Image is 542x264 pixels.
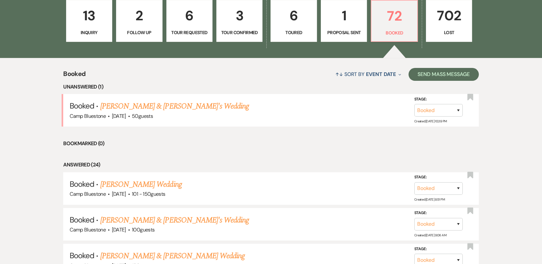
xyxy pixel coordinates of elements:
[112,226,126,233] span: [DATE]
[63,139,479,148] li: Bookmarked (0)
[430,29,468,36] p: Lost
[171,29,208,36] p: Tour Requested
[100,179,182,190] a: [PERSON_NAME] Wedding
[63,161,479,169] li: Answered (24)
[325,29,363,36] p: Proposal Sent
[414,174,463,181] label: Stage:
[275,29,312,36] p: Toured
[70,191,106,197] span: Camp Bluestone
[366,71,396,78] span: Event Date
[414,119,447,123] span: Created: [DATE] 10:39 PM
[414,210,463,217] label: Stage:
[100,214,249,226] a: [PERSON_NAME] & [PERSON_NAME]'s Wedding
[171,5,208,26] p: 6
[112,113,126,119] span: [DATE]
[63,83,479,91] li: Unanswered (1)
[70,179,94,189] span: Booked
[132,191,165,197] span: 101 - 150 guests
[430,5,468,26] p: 702
[70,29,108,36] p: Inquiry
[100,100,249,112] a: [PERSON_NAME] & [PERSON_NAME]'s Wedding
[132,226,154,233] span: 100 guests
[100,250,245,262] a: [PERSON_NAME] & [PERSON_NAME] Wedding
[414,233,446,237] span: Created: [DATE] 9:06 AM
[70,250,94,260] span: Booked
[132,113,153,119] span: 50 guests
[335,71,343,78] span: ↑↓
[375,5,413,27] p: 72
[325,5,363,26] p: 1
[333,66,404,83] button: Sort By Event Date
[63,69,85,83] span: Booked
[70,215,94,225] span: Booked
[414,245,463,252] label: Stage:
[112,191,126,197] span: [DATE]
[70,5,108,26] p: 13
[221,29,258,36] p: Tour Confirmed
[120,29,158,36] p: Follow Up
[414,197,445,202] span: Created: [DATE] 8:51 PM
[70,226,106,233] span: Camp Bluestone
[414,96,463,103] label: Stage:
[375,29,413,36] p: Booked
[70,113,106,119] span: Camp Bluestone
[70,101,94,111] span: Booked
[221,5,258,26] p: 3
[120,5,158,26] p: 2
[275,5,312,26] p: 6
[409,68,479,81] button: Send Mass Message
